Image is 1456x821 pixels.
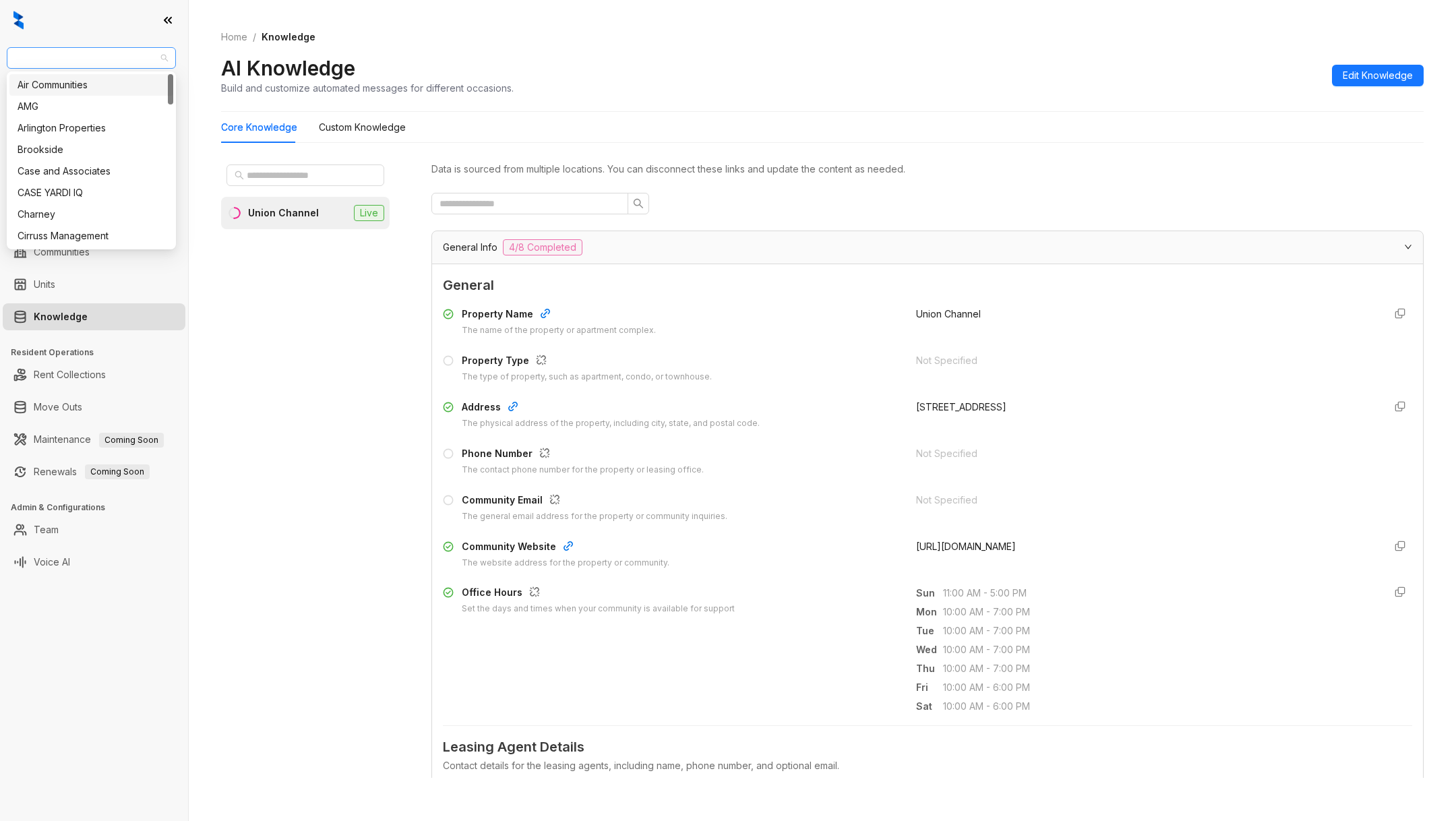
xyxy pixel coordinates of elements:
span: 11:00 AM - 5:00 PM [943,586,1373,601]
li: Voice AI [3,549,185,576]
div: Not Specified [916,353,1373,368]
li: Collections [3,181,185,208]
li: Maintenance [3,426,185,453]
a: Home [218,30,250,44]
div: The contact phone number for the property or leasing office. [462,464,704,477]
span: 10:00 AM - 6:00 PM [943,699,1373,714]
span: Sat [916,699,943,714]
span: Leasing Agent Details [443,737,1412,758]
h3: Admin & Configurations [11,501,188,514]
span: Coming Soon [85,464,150,479]
span: search [235,171,244,180]
a: Rent Collections [34,361,106,388]
div: The physical address of the property, including city, state, and postal code. [462,417,760,430]
li: Knowledge [3,303,185,330]
a: RenewalsComing Soon [34,458,150,485]
div: General Info4/8 Completed [432,231,1423,264]
span: Thu [916,661,943,676]
span: Charney [15,48,168,68]
div: Brookside [18,142,165,157]
span: Union Channel [916,308,981,320]
div: Office Hours [462,585,735,603]
button: Edit Knowledge [1332,65,1424,86]
span: Live [354,205,384,221]
li: Leasing [3,148,185,175]
li: Renewals [3,458,185,485]
span: 4/8 Completed [503,239,582,255]
div: [STREET_ADDRESS] [916,400,1373,415]
span: [URL][DOMAIN_NAME] [916,541,1016,552]
span: Mon [916,605,943,619]
a: Team [34,516,59,543]
span: Coming Soon [99,433,164,448]
a: Move Outs [34,394,82,421]
div: Property Type [462,353,712,371]
span: 10:00 AM - 7:00 PM [943,642,1373,657]
span: Edit Knowledge [1343,68,1413,83]
div: The general email address for the property or community inquiries. [462,510,727,523]
img: logo [13,11,24,30]
span: search [633,198,644,209]
a: Communities [34,239,90,266]
span: Sun [916,586,943,601]
li: Units [3,271,185,298]
span: General [443,275,1412,296]
div: Property Name [462,307,656,324]
div: Build and customize automated messages for different occasions. [221,81,514,95]
span: 10:00 AM - 7:00 PM [943,605,1373,619]
div: Charney [18,207,165,222]
div: Not Specified [916,493,1373,508]
div: Charney [9,204,173,225]
span: Knowledge [262,31,315,42]
span: 10:00 AM - 7:00 PM [943,624,1373,638]
li: Rent Collections [3,361,185,388]
div: Phone Number [462,446,704,464]
div: AMG [18,99,165,114]
div: Address [462,400,760,417]
div: Contact details for the leasing agents, including name, phone number, and optional email. [443,758,1412,773]
div: Air Communities [9,74,173,96]
div: AMG [9,96,173,117]
span: Fri [916,680,943,695]
li: Move Outs [3,394,185,421]
li: Leads [3,90,185,117]
a: Voice AI [34,549,70,576]
div: Community Email [462,493,727,510]
div: Arlington Properties [9,117,173,139]
div: Case and Associates [18,164,165,179]
span: expanded [1404,243,1412,251]
h3: Resident Operations [11,346,188,359]
div: Data is sourced from multiple locations. You can disconnect these links and update the content as... [431,162,1424,177]
div: Core Knowledge [221,120,297,135]
h2: AI Knowledge [221,55,355,81]
div: The website address for the property or community. [462,557,669,570]
span: Wed [916,642,943,657]
li: Team [3,516,185,543]
div: Cirruss Management [9,225,173,247]
div: CASE YARDI IQ [18,185,165,200]
a: Units [34,271,55,298]
div: Not Specified [916,446,1373,461]
div: Union Channel [248,206,319,220]
div: The type of property, such as apartment, condo, or townhouse. [462,371,712,384]
span: 10:00 AM - 7:00 PM [943,661,1373,676]
div: Custom Knowledge [319,120,406,135]
li: / [253,30,256,44]
span: 10:00 AM - 6:00 PM [943,680,1373,695]
div: Arlington Properties [18,121,165,135]
div: Case and Associates [9,160,173,182]
span: Tue [916,624,943,638]
div: The name of the property or apartment complex. [462,324,656,337]
div: Set the days and times when your community is available for support [462,603,735,615]
div: Community Website [462,539,669,557]
div: CASE YARDI IQ [9,182,173,204]
div: Air Communities [18,78,165,92]
span: General Info [443,240,497,255]
div: Brookside [9,139,173,160]
a: Knowledge [34,303,88,330]
li: Communities [3,239,185,266]
div: Cirruss Management [18,229,165,243]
